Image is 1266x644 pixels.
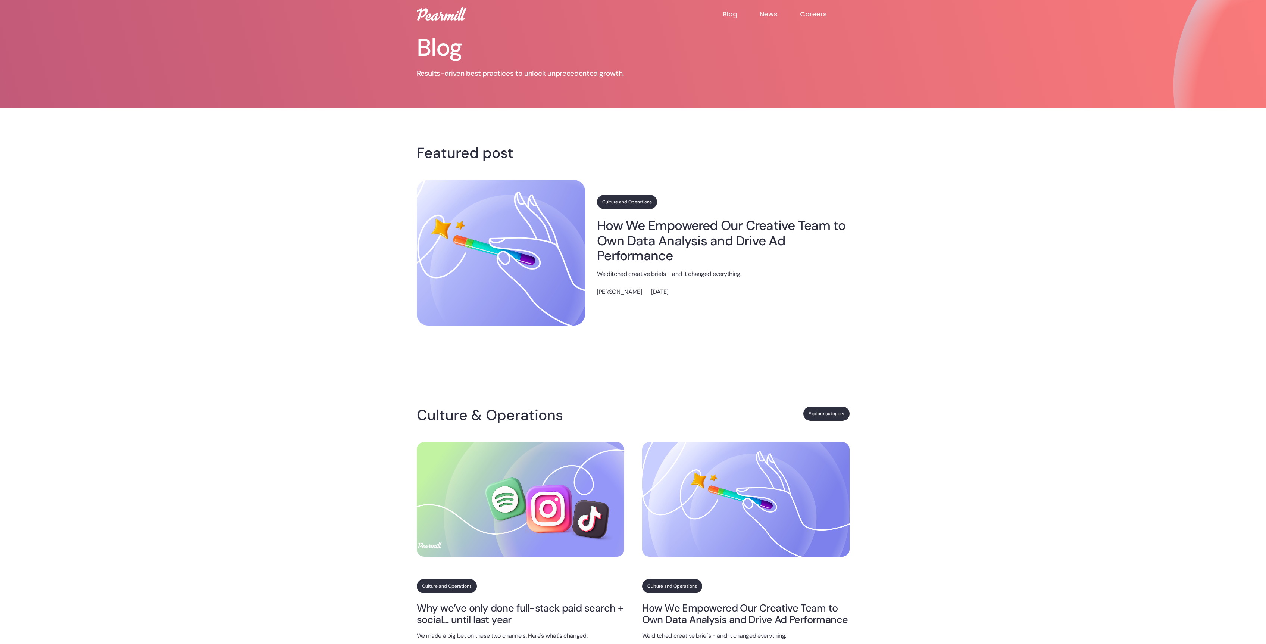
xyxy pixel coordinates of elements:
[597,218,849,263] a: How We Empowered Our Creative Team to Own Data Analysis and Drive Ad Performance
[417,147,850,159] h4: Featured post
[642,602,850,626] a: How We Empowered Our Creative Team to Own Data Analysis and Drive Ad Performance
[651,287,668,297] p: [DATE]
[760,10,800,19] a: News
[800,10,849,19] a: Careers
[417,36,670,60] h1: Blog
[417,409,569,421] h4: Culture & Operations
[597,195,657,209] a: Culture and Operations
[417,602,624,626] a: Why we’ve only done full-stack paid search + social… until last year
[642,631,850,641] p: We ditched creative briefs - and it changed everything.
[723,10,760,19] a: Blog
[642,579,702,593] a: Culture and Operations
[597,270,849,279] p: We ditched creative briefs - and it changed everything.
[597,287,642,297] p: [PERSON_NAME]
[417,579,477,593] a: Culture and Operations
[803,407,850,421] a: Explore category
[417,69,670,78] p: Results-driven best practices to unlock unprecedented growth.
[417,7,466,21] img: Pearmill logo
[417,631,624,641] p: We made a big bet on these two channels. Here's what's changed.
